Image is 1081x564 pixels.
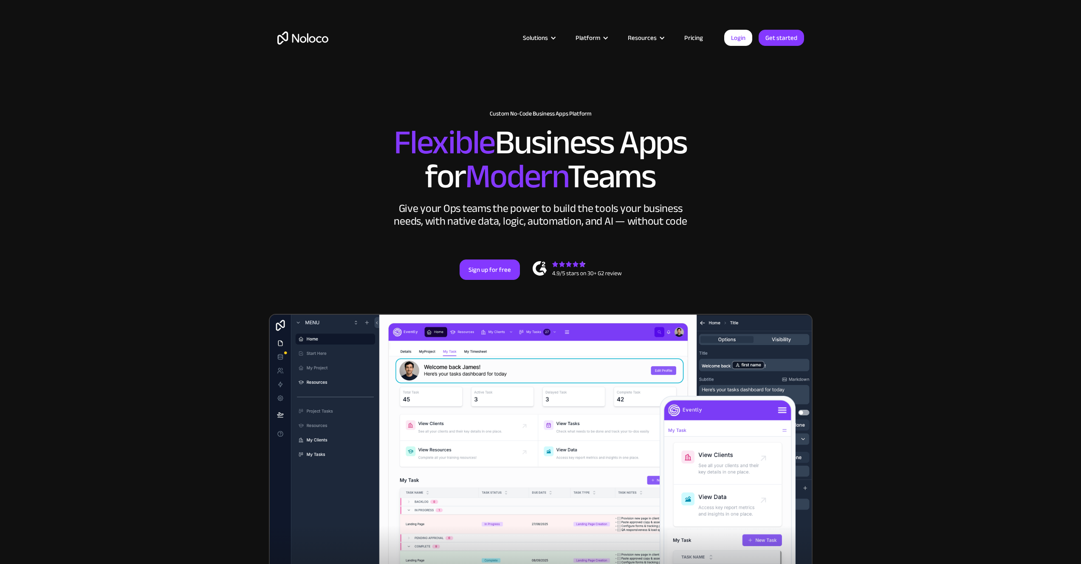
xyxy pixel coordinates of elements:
div: Platform [576,32,600,43]
a: Login [724,30,752,46]
span: Modern [465,145,567,208]
div: Platform [565,32,617,43]
h1: Custom No-Code Business Apps Platform [277,110,804,117]
div: Solutions [512,32,565,43]
a: Get started [759,30,804,46]
a: Sign up for free [460,259,520,280]
a: Pricing [674,32,714,43]
h2: Business Apps for Teams [277,126,804,194]
a: home [277,31,328,45]
span: Flexible [394,111,495,174]
div: Solutions [523,32,548,43]
div: Resources [617,32,674,43]
div: Give your Ops teams the power to build the tools your business needs, with native data, logic, au... [392,202,689,228]
div: Resources [628,32,657,43]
